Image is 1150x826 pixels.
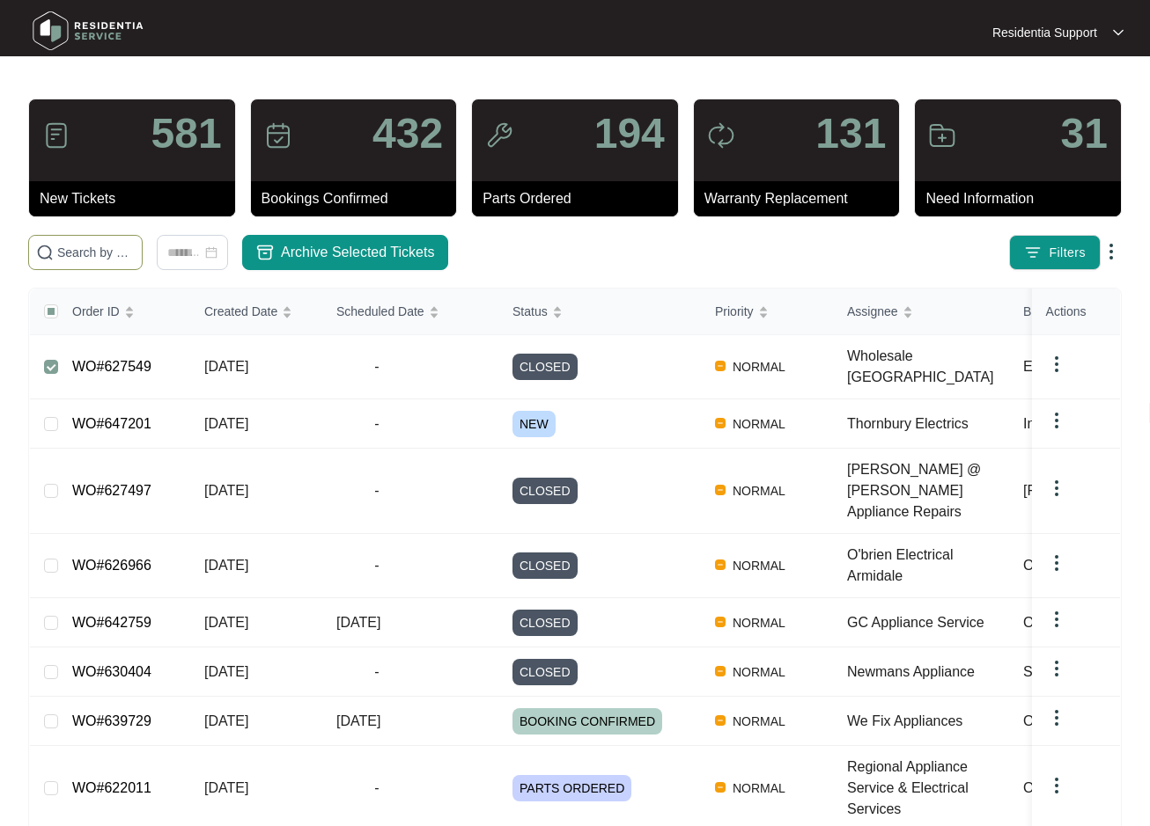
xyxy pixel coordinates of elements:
[1032,289,1120,335] th: Actions
[1046,707,1067,728] img: dropdown arrow
[204,302,277,321] span: Created Date
[1009,289,1139,335] th: Brand
[204,558,248,573] span: [DATE]
[1046,552,1067,574] img: dropdown arrow
[512,552,578,579] span: CLOSED
[281,242,434,263] span: Archive Selected Tickets
[512,659,578,685] span: CLOSED
[256,245,274,260] img: archive icon
[1046,410,1067,431] img: dropdown arrow
[715,485,726,495] img: Vercel Logo
[512,478,578,504] span: CLOSED
[847,662,1009,683] div: Newmans Appliance
[204,483,248,498] span: [DATE]
[204,359,248,374] span: [DATE]
[928,121,956,150] img: icon
[262,188,457,209] p: Bookings Confirmed
[512,354,578,380] span: CLOSED
[512,610,578,636] span: CLOSED
[1101,241,1122,262] img: dropdown arrow
[58,289,190,335] th: Order ID
[847,545,1009,587] div: O'brien Electrical Armidale
[322,289,498,335] th: Scheduled Date
[715,617,726,627] img: Vercel Logo
[847,413,1009,435] div: Thornbury Electrics
[1023,558,1069,573] span: Omega
[704,188,900,209] p: Warranty Replacement
[1009,235,1101,270] button: filter iconFilters
[1061,113,1108,155] p: 31
[72,359,151,374] a: WO#627549
[204,780,248,795] span: [DATE]
[1023,713,1069,728] span: Omega
[726,711,792,732] span: NORMAL
[847,612,1009,633] div: GC Appliance Service
[715,715,726,726] img: Vercel Logo
[72,664,151,679] a: WO#630404
[204,615,248,630] span: [DATE]
[1023,780,1069,795] span: Omega
[336,778,417,799] span: -
[847,346,1009,388] div: Wholesale [GEOGRAPHIC_DATA]
[715,782,726,793] img: Vercel Logo
[715,361,726,371] img: Vercel Logo
[726,555,792,576] span: NORMAL
[847,711,1009,732] div: We Fix Appliances
[726,612,792,633] span: NORMAL
[1049,244,1086,262] span: Filters
[26,4,150,57] img: residentia service logo
[1024,244,1042,261] img: filter icon
[42,121,70,150] img: icon
[483,188,678,209] p: Parts Ordered
[1023,302,1056,321] span: Brand
[72,713,151,728] a: WO#639729
[72,416,151,431] a: WO#647201
[336,356,417,377] span: -
[594,113,665,155] p: 194
[1046,354,1067,375] img: dropdown arrow
[726,356,792,377] span: NORMAL
[1046,658,1067,679] img: dropdown arrow
[336,555,417,576] span: -
[336,713,380,728] span: [DATE]
[1023,615,1069,630] span: Omega
[847,302,898,321] span: Assignee
[36,244,54,261] img: search-icon
[204,664,248,679] span: [DATE]
[1023,416,1058,431] span: Inalto
[336,480,417,501] span: -
[726,662,792,683] span: NORMAL
[498,289,701,335] th: Status
[726,778,792,799] span: NORMAL
[336,615,380,630] span: [DATE]
[512,708,662,735] span: BOOKING CONFIRMED
[372,113,443,155] p: 432
[40,188,235,209] p: New Tickets
[715,302,754,321] span: Priority
[847,757,1009,820] div: Regional Appliance Service & Electrical Services
[847,459,1009,523] div: [PERSON_NAME] @ [PERSON_NAME] Appliance Repairs
[726,480,792,501] span: NORMAL
[1046,609,1067,630] img: dropdown arrow
[72,780,151,795] a: WO#622011
[72,615,151,630] a: WO#642759
[715,559,726,570] img: Vercel Logo
[72,483,151,498] a: WO#627497
[707,121,735,150] img: icon
[1113,28,1124,37] img: dropdown arrow
[72,302,120,321] span: Order ID
[190,289,322,335] th: Created Date
[336,662,417,683] span: -
[925,188,1121,209] p: Need Information
[1023,483,1139,498] span: [PERSON_NAME]
[512,411,556,437] span: NEW
[336,302,424,321] span: Scheduled Date
[1046,478,1067,499] img: dropdown arrow
[57,243,135,262] input: Search by Order Id, Assignee Name, Customer Name, Brand and Model
[1023,664,1066,679] span: Stirling
[204,713,248,728] span: [DATE]
[512,775,631,801] span: PARTS ORDERED
[242,235,448,270] button: archive iconArchive Selected Tickets
[833,289,1009,335] th: Assignee
[485,121,513,150] img: icon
